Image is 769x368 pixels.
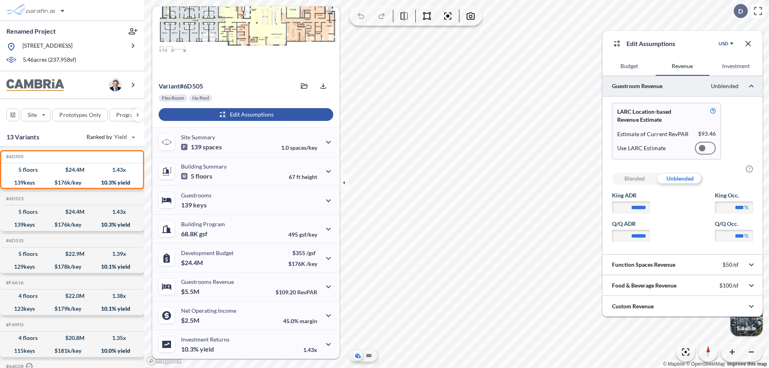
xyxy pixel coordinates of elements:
p: 495 [288,231,317,238]
p: Satellite [737,325,756,332]
p: Investment Returns [181,336,229,343]
p: 67 [289,173,317,180]
span: /key [306,260,317,267]
img: Switcher Image [731,304,763,336]
p: 1.43x [303,346,317,353]
h5: Click to copy the code [4,322,24,328]
span: /gsf [306,249,316,256]
span: gsf [199,230,207,238]
span: keys [193,201,207,209]
p: Net Operating Income [181,307,236,314]
span: Variant [159,82,180,90]
img: user logo [109,78,122,91]
a: OpenStreetMap [686,361,725,367]
p: $176K [288,260,317,267]
p: Site Summary [181,134,215,141]
p: 1.0 [281,144,317,151]
p: LARC Location-based Revenue Estimate [617,108,691,124]
p: Food & Beverage Revenue [612,282,676,290]
button: Budget [602,56,656,76]
label: Q/Q Occ. [715,220,753,228]
p: # 6d505 [159,82,203,90]
span: ? [746,165,753,173]
p: Building Program [181,221,225,227]
h5: Click to copy the code [4,238,24,243]
button: Switcher ImageSatellite [731,304,763,336]
button: Ranked by Yield [80,131,140,143]
span: spaces/key [290,144,317,151]
button: Aerial View [353,351,362,360]
h5: Click to copy the code [4,280,24,286]
p: Prototypes Only [59,111,101,119]
p: Function Spaces Revenue [612,261,675,269]
span: RevPAR [297,289,317,296]
button: Revenue [656,56,709,76]
h5: Click to copy the code [4,154,24,159]
p: 5 [181,172,212,180]
span: spaces [203,143,222,151]
p: No Pool [192,95,209,101]
p: Development Budget [181,249,234,256]
p: [STREET_ADDRESS] [22,42,72,52]
a: Improve this map [727,361,767,367]
button: Site [21,109,51,121]
h5: Click to copy the code [4,196,24,201]
label: % [744,203,749,211]
p: Custom Revenue [612,302,654,310]
span: Yield [114,133,127,141]
p: Flex Room [162,95,184,101]
p: $50/sf [723,261,739,268]
p: Guestrooms Revenue [181,278,234,285]
button: Site Plan [364,351,374,360]
span: yield [200,345,214,353]
p: $100/sf [719,282,739,289]
p: D [738,8,743,15]
p: 139 [181,143,222,151]
p: Edit Assumptions [626,39,675,48]
span: ft [296,173,300,180]
a: Mapbox homepage [147,356,182,366]
span: margin [300,318,317,324]
p: Estimate of Current RevPAR [617,130,689,138]
p: 45.0% [283,318,317,324]
p: $ 93.46 [698,130,716,138]
span: floors [195,172,212,180]
p: Use LARC Estimate [617,145,666,152]
button: Edit Assumptions [159,108,333,121]
p: $109.20 [276,289,317,296]
p: 10.3% [181,345,214,353]
span: height [302,173,317,180]
button: Investment [709,56,763,76]
button: Program [109,109,153,121]
label: King ADR [612,191,650,199]
div: Unblended [657,173,703,185]
img: BrandImage [6,79,64,91]
label: King Occ. [715,191,753,199]
span: gsf/key [299,231,317,238]
p: 139 [181,201,207,209]
p: Renamed Project [6,27,56,36]
p: Guestrooms [181,192,211,199]
div: Blended [612,173,657,185]
p: $355 [288,249,317,256]
p: $2.5M [181,316,201,324]
label: % [744,232,749,240]
p: Site [28,111,37,119]
p: 68.8K [181,230,207,238]
p: 5.46 acres ( 237,958 sf) [23,56,76,64]
div: USD [719,40,728,47]
p: $24.4M [181,259,204,267]
p: Building Summary [181,163,227,170]
p: 13 Variants [6,132,39,142]
p: Program [116,111,139,119]
p: $5.5M [181,288,201,296]
button: Prototypes Only [52,109,108,121]
a: Mapbox [663,361,685,367]
label: Q/Q ADR [612,220,650,228]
